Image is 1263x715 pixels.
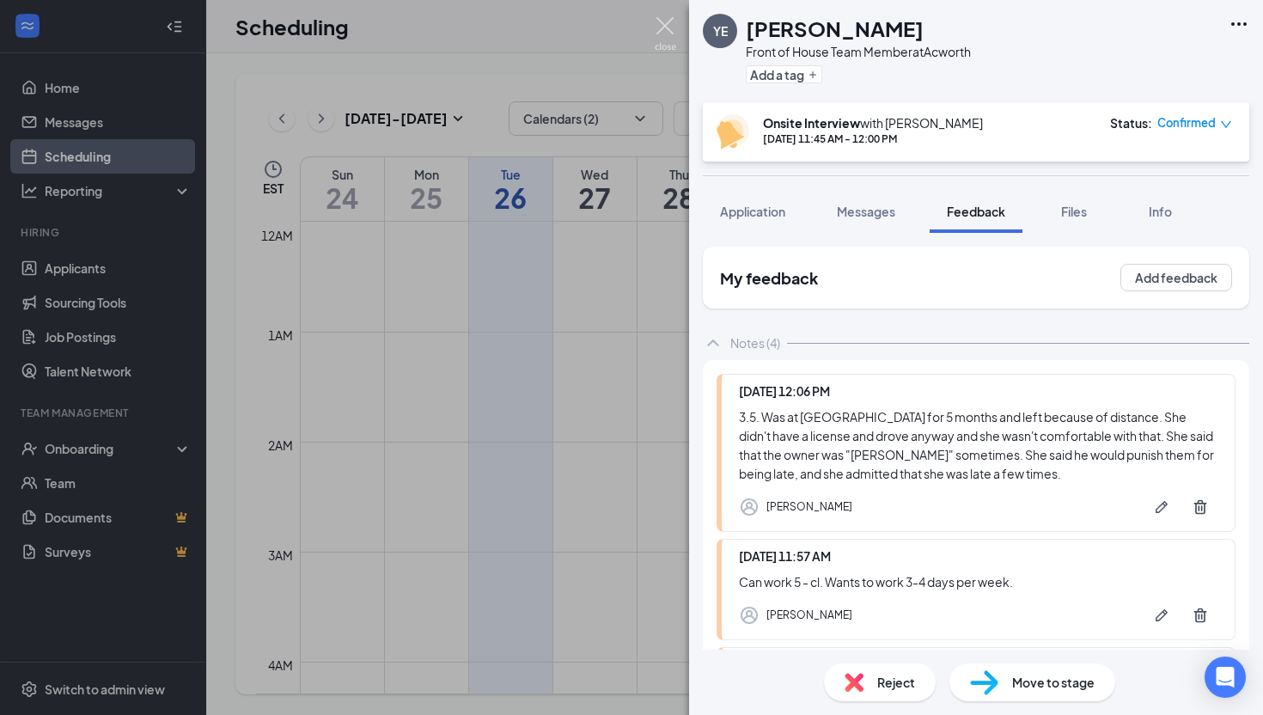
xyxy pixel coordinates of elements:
h2: My feedback [720,267,818,289]
button: Trash [1183,598,1217,632]
span: down [1220,119,1232,131]
b: Onsite Interview [763,115,860,131]
button: Pen [1144,490,1179,524]
svg: Trash [1192,498,1209,516]
div: with [PERSON_NAME] [763,114,983,131]
div: [PERSON_NAME] [766,498,852,516]
svg: ChevronUp [703,333,723,353]
svg: Pen [1153,607,1170,624]
div: Notes (4) [730,334,780,351]
span: [DATE] 12:06 PM [739,383,830,399]
div: [PERSON_NAME] [766,607,852,624]
div: Status : [1110,114,1152,131]
span: Info [1149,204,1172,219]
button: Pen [1144,598,1179,632]
button: PlusAdd a tag [746,65,822,83]
span: Reject [877,673,915,692]
h1: [PERSON_NAME] [746,14,924,43]
span: [DATE] 11:57 AM [739,548,831,564]
button: Add feedback [1120,264,1232,291]
div: YE [713,22,728,40]
svg: Pen [1153,498,1170,516]
svg: Plus [808,70,818,80]
div: Open Intercom Messenger [1205,657,1246,698]
span: Application [720,204,785,219]
svg: Ellipses [1229,14,1249,34]
div: 3.5. Was at [GEOGRAPHIC_DATA] for 5 months and left because of distance. She didn't have a licens... [739,407,1217,483]
span: Feedback [947,204,1005,219]
div: [DATE] 11:45 AM - 12:00 PM [763,131,983,146]
svg: Trash [1192,607,1209,624]
span: Messages [837,204,895,219]
span: Files [1061,204,1087,219]
button: Trash [1183,490,1217,524]
svg: Profile [739,605,760,626]
span: Confirmed [1157,114,1216,131]
svg: Profile [739,497,760,517]
span: Move to stage [1012,673,1095,692]
div: Can work 5 - cl. Wants to work 3-4 days per week. [739,572,1217,591]
div: Front of House Team Member at Acworth [746,43,971,60]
